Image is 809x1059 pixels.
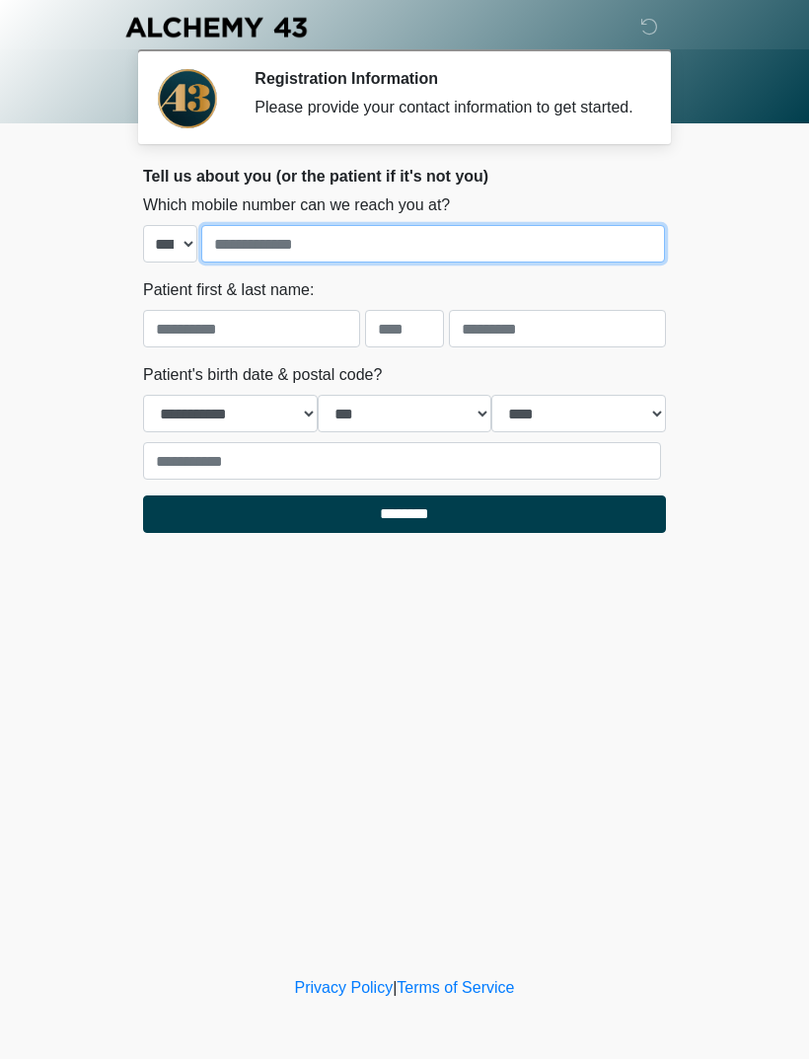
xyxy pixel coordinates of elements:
label: Which mobile number can we reach you at? [143,193,450,217]
a: Terms of Service [397,979,514,996]
label: Patient first & last name: [143,278,314,302]
a: Privacy Policy [295,979,394,996]
h2: Tell us about you (or the patient if it's not you) [143,167,666,186]
img: Agent Avatar [158,69,217,128]
h2: Registration Information [255,69,636,88]
label: Patient's birth date & postal code? [143,363,382,387]
img: Alchemy 43 Logo [123,15,309,39]
a: | [393,979,397,996]
div: Please provide your contact information to get started. [255,96,636,119]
